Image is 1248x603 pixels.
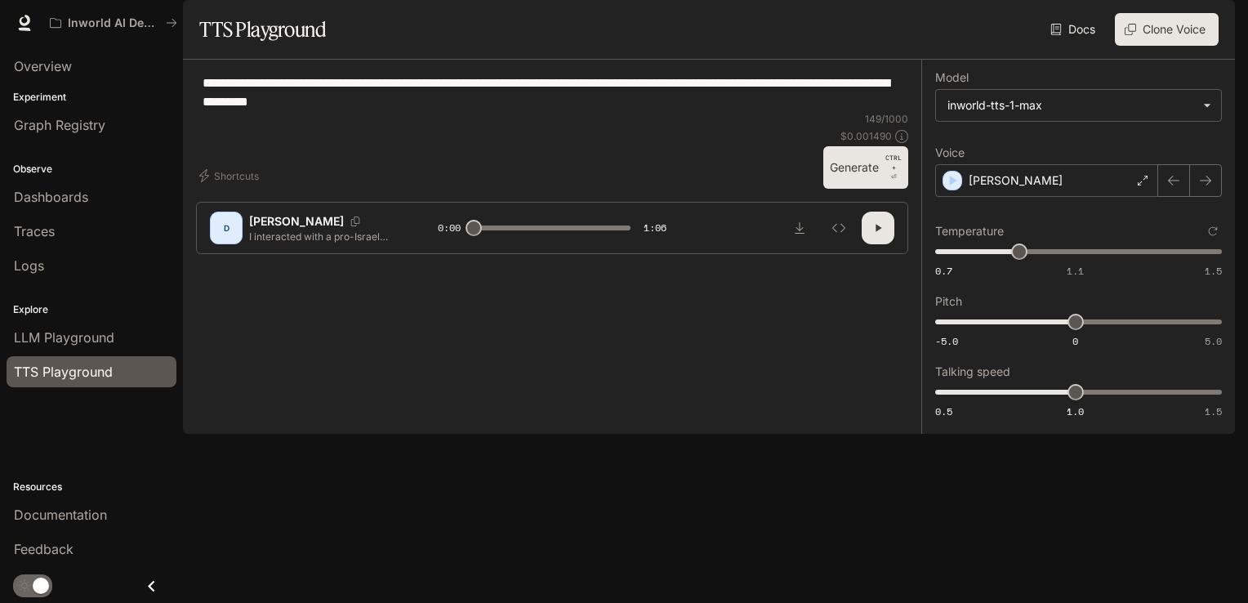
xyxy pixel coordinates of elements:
[1204,222,1222,240] button: Reset to default
[199,13,326,46] h1: TTS Playground
[68,16,159,30] p: Inworld AI Demos
[865,112,908,126] p: 149 / 1000
[935,334,958,348] span: -5.0
[935,72,969,83] p: Model
[935,366,1010,377] p: Talking speed
[823,146,908,189] button: GenerateCTRL +⏎
[935,226,1004,237] p: Temperature
[935,296,962,307] p: Pitch
[969,172,1063,189] p: [PERSON_NAME]
[1072,334,1078,348] span: 0
[936,90,1221,121] div: inworld-tts-1-max
[783,212,816,244] button: Download audio
[249,213,344,230] p: [PERSON_NAME]
[438,220,461,236] span: 0:00
[885,153,902,172] p: CTRL +
[935,264,952,278] span: 0.7
[344,217,367,226] button: Copy Voice ID
[1115,13,1219,46] button: Clone Voice
[1205,264,1222,278] span: 1.5
[249,230,399,243] p: I interacted with a pro-Israel account on X because they replied to a post of mine about [DEMOGRA...
[196,163,265,189] button: Shortcuts
[644,220,666,236] span: 1:06
[840,129,892,143] p: $ 0.001490
[42,7,185,39] button: All workspaces
[1067,404,1084,418] span: 1.0
[1047,13,1102,46] a: Docs
[935,147,965,159] p: Voice
[822,212,855,244] button: Inspect
[1205,404,1222,418] span: 1.5
[885,153,902,182] p: ⏎
[1205,334,1222,348] span: 5.0
[947,97,1195,114] div: inworld-tts-1-max
[935,404,952,418] span: 0.5
[213,215,239,241] div: D
[1067,264,1084,278] span: 1.1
